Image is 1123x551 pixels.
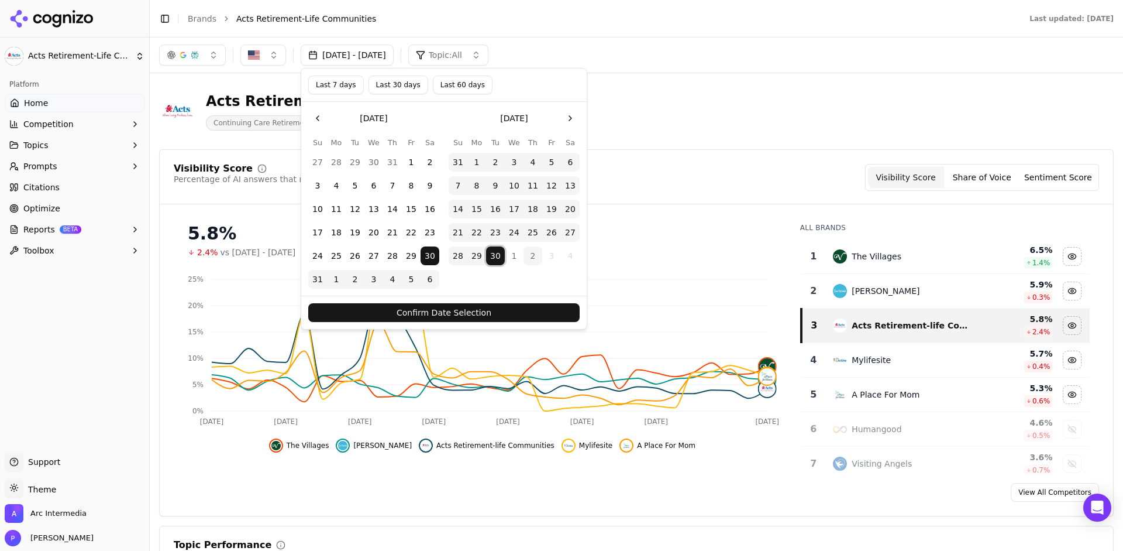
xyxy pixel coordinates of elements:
[833,457,847,471] img: visiting angels
[852,251,901,262] div: The Villages
[449,247,467,265] button: Sunday, September 28th, 2025, selected
[801,309,1090,343] tr: 3acts retirement-life communitiesActs Retirement-life Communities5.8%2.4%Hide acts retirement-lif...
[486,223,505,242] button: Tuesday, September 23rd, 2025, selected
[174,164,253,173] div: Visibility Score
[419,439,554,453] button: Hide acts retirement-life communities data
[364,247,383,265] button: Wednesday, August 27th, 2025
[505,176,523,195] button: Wednesday, September 10th, 2025, selected
[338,441,347,450] img: del webb
[561,176,580,195] button: Saturday, September 13th, 2025, selected
[523,200,542,218] button: Thursday, September 18th, 2025, selected
[977,417,1052,429] div: 4.6 %
[622,441,631,450] img: a place for mom
[23,203,60,214] span: Optimize
[852,458,912,470] div: Visiting Angels
[800,223,1090,232] div: All Brands
[308,137,327,148] th: Sunday
[188,275,204,283] tspan: 25%
[30,508,87,519] span: Arc Intermedia
[564,441,573,450] img: mylifesite
[755,417,779,426] tspan: [DATE]
[23,118,74,130] span: Competition
[174,173,381,185] div: Percentage of AI answers that mention your brand
[561,200,580,218] button: Saturday, September 20th, 2025, selected
[24,97,48,109] span: Home
[1063,247,1081,266] button: Hide the villages data
[1020,167,1096,188] button: Sentiment Score
[523,176,542,195] button: Thursday, September 11th, 2025, selected
[5,220,144,239] button: ReportsBETA
[467,153,486,172] button: Monday, September 1st, 2025, selected
[833,319,847,333] img: acts retirement-life communities
[852,320,968,331] div: Acts Retirement-life Communities
[5,178,144,197] a: Citations
[248,49,260,61] img: United States
[364,176,383,195] button: Wednesday, August 6th, 2025
[159,93,197,130] img: Acts Retirement-Life Communities
[5,94,144,112] a: Home
[561,153,580,172] button: Saturday, September 6th, 2025, selected
[402,247,421,265] button: Friday, August 29th, 2025
[308,200,327,218] button: Sunday, August 10th, 2025
[1011,483,1099,502] a: View All Competitors
[505,223,523,242] button: Wednesday, September 24th, 2025, selected
[1032,327,1050,337] span: 2.4 %
[542,176,561,195] button: Friday, September 12th, 2025, selected
[523,223,542,242] button: Thursday, September 25th, 2025, selected
[364,200,383,218] button: Wednesday, August 13th, 2025
[467,247,486,265] button: Monday, September 29th, 2025, selected
[23,224,55,235] span: Reports
[486,137,505,148] th: Tuesday
[308,176,327,195] button: Sunday, August 3rd, 2025
[346,247,364,265] button: Tuesday, August 26th, 2025
[5,504,23,523] img: Arc Intermedia
[192,407,204,415] tspan: 0%
[5,157,144,176] button: Prompts
[852,285,919,297] div: [PERSON_NAME]
[505,137,523,148] th: Wednesday
[188,302,204,310] tspan: 20%
[206,115,398,131] span: Continuing Care Retirement Communities (CCRCs)
[486,200,505,218] button: Tuesday, September 16th, 2025, selected
[561,223,580,242] button: Saturday, September 27th, 2025, selected
[5,199,144,218] a: Optimize
[23,160,57,172] span: Prompts
[977,382,1052,394] div: 5.3 %
[977,279,1052,290] div: 5.9 %
[561,439,612,453] button: Hide mylifesite data
[308,109,327,128] button: Go to the Previous Month
[1063,454,1081,473] button: Show visiting angels data
[421,223,439,242] button: Saturday, August 23rd, 2025
[467,200,486,218] button: Monday, September 15th, 2025, selected
[23,245,54,256] span: Toolbox
[383,176,402,195] button: Thursday, August 7th, 2025
[308,270,327,289] button: Sunday, August 31st, 2025, selected
[944,167,1020,188] button: Share of Voice
[806,422,822,436] div: 6
[402,223,421,242] button: Friday, August 22nd, 2025
[327,200,346,218] button: Monday, August 11th, 2025
[327,270,346,289] button: Monday, September 1st, 2025, selected
[346,176,364,195] button: Tuesday, August 5th, 2025
[1032,431,1050,440] span: 0.5 %
[505,153,523,172] button: Wednesday, September 3rd, 2025, selected
[402,270,421,289] button: Friday, September 5th, 2025, selected
[5,504,87,523] button: Open organization switcher
[188,328,204,336] tspan: 15%
[579,441,612,450] span: Mylifesite
[236,13,376,25] span: Acts Retirement-Life Communities
[619,439,695,453] button: Hide a place for mom data
[301,45,394,66] button: [DATE] - [DATE]
[523,247,542,265] button: Today, Thursday, October 2nd, 2025
[5,75,144,94] div: Platform
[644,417,668,426] tspan: [DATE]
[833,284,847,298] img: del webb
[336,439,412,453] button: Hide del webb data
[977,244,1052,256] div: 6.5 %
[327,223,346,242] button: Monday, August 18th, 2025
[806,457,822,471] div: 7
[23,456,60,468] span: Support
[496,417,520,426] tspan: [DATE]
[188,14,216,23] a: Brands
[206,92,474,111] div: Acts Retirement-life Communities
